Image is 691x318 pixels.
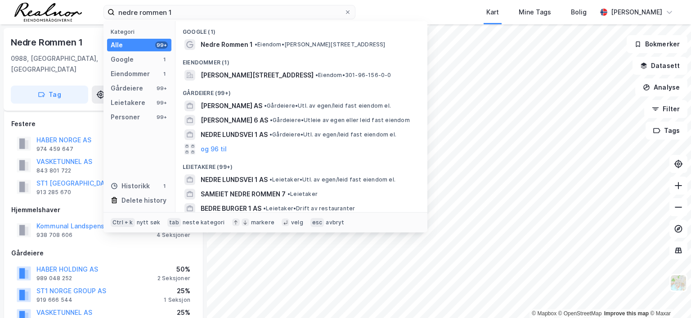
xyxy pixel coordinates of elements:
div: 99+ [155,114,168,121]
div: Kart [486,7,499,18]
img: Z [670,274,687,291]
div: Nedre Rommen 1 [11,35,85,50]
div: Gårdeiere (99+) [175,82,427,99]
div: Google (1) [175,21,427,37]
span: • [270,117,273,123]
span: Gårdeiere • Utl. av egen/leid fast eiendom el. [269,131,396,138]
div: esc [310,218,324,227]
div: Personer [111,112,140,123]
span: • [263,205,266,212]
span: • [264,102,267,109]
div: 25% [164,286,190,296]
button: Analyse [635,78,687,96]
button: Bokmerker [627,35,687,53]
span: BEDRE BURGER 1 AS [201,203,261,214]
div: neste kategori [183,219,225,226]
div: 974 459 647 [36,145,73,153]
span: Leietaker • Drift av restauranter [263,205,355,212]
div: Historikk [111,181,150,191]
div: Leietakere (99+) [175,156,427,173]
span: • [315,72,318,78]
div: Eiendommer (1) [175,52,427,68]
span: [PERSON_NAME] 6 AS [201,115,268,126]
button: Datasett [633,57,687,75]
div: 913 285 670 [36,189,71,196]
span: NEDRE LUNDSVEI 1 AS [201,129,268,140]
div: avbryt [326,219,344,226]
div: 1 [161,182,168,190]
div: 99+ [155,85,168,92]
a: OpenStreetMap [558,310,602,317]
div: 938 708 606 [36,232,72,239]
span: NEDRE LUNDSVEI 1 AS [201,174,268,185]
div: nytt søk [137,219,161,226]
div: 1 [161,70,168,77]
button: Tag [11,86,88,104]
div: Alle [111,40,123,50]
div: 50% [157,264,190,275]
span: • [269,176,272,183]
div: 99+ [155,41,168,49]
span: [PERSON_NAME][STREET_ADDRESS] [201,70,314,81]
button: og 96 til [201,144,227,154]
div: Festere [11,118,196,129]
div: Leietakere [111,97,145,108]
div: Google [111,54,134,65]
span: • [269,131,272,138]
span: SAMEIET NEDRE ROMMEN 7 [201,189,286,200]
div: Bolig [571,7,587,18]
button: Tags [646,122,687,140]
span: Gårdeiere • Utleie av egen eller leid fast eiendom [270,117,410,124]
span: Nedre Rommen 1 [201,39,253,50]
div: tab [167,218,181,227]
div: 1 Seksjon [164,296,190,304]
span: Eiendom • [PERSON_NAME][STREET_ADDRESS] [255,41,386,48]
div: 99+ [155,99,168,106]
img: realnor-logo.934646d98de889bb5806.png [14,3,82,22]
button: Filter [644,100,687,118]
div: 25% [164,307,190,318]
span: • [287,191,290,197]
span: Leietaker [287,191,318,198]
div: Kontrollprogram for chat [646,275,691,318]
span: • [255,41,257,48]
iframe: Chat Widget [646,275,691,318]
div: velg [291,219,303,226]
span: [PERSON_NAME] AS [201,100,262,111]
div: Gårdeiere [11,248,196,259]
div: Eiendommer [111,68,150,79]
div: 4 Seksjoner [157,232,190,239]
input: Søk på adresse, matrikkel, gårdeiere, leietakere eller personer [115,5,344,19]
div: Mine Tags [519,7,551,18]
div: 0988, [GEOGRAPHIC_DATA], [GEOGRAPHIC_DATA] [11,53,127,75]
span: Eiendom • 301-96-156-0-0 [315,72,391,79]
div: Hjemmelshaver [11,204,196,215]
span: Gårdeiere • Utl. av egen/leid fast eiendom el. [264,102,391,109]
a: Improve this map [604,310,649,317]
div: Ctrl + k [111,218,135,227]
div: 1 [161,56,168,63]
div: 2 Seksjoner [157,275,190,282]
div: [PERSON_NAME] [611,7,662,18]
div: Gårdeiere [111,83,143,94]
div: 989 048 252 [36,275,72,282]
div: markere [251,219,274,226]
div: 919 666 544 [36,296,72,304]
a: Mapbox [532,310,556,317]
div: 843 801 722 [36,167,71,174]
span: Leietaker • Utl. av egen/leid fast eiendom el. [269,176,395,183]
div: Delete history [121,195,166,206]
div: Kategori [111,28,171,35]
